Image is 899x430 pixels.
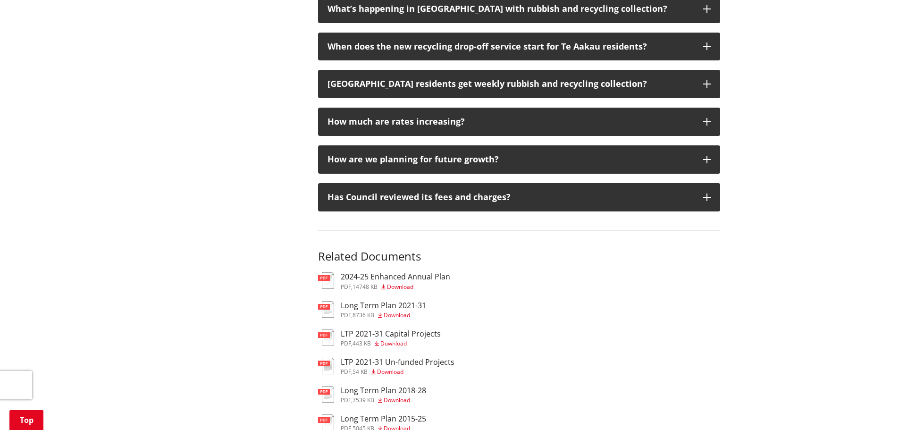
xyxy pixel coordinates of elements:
[353,396,374,404] span: 7539 KB
[353,368,368,376] span: 54 KB
[341,368,351,376] span: pdf
[318,33,720,61] button: When does the new recycling drop-off service start for Te Aakau residents?
[384,396,410,404] span: Download
[318,386,426,403] a: Long Term Plan 2018-28 pdf,7539 KB Download
[318,301,426,318] a: Long Term Plan 2021-31 pdf,8736 KB Download
[318,329,441,346] a: LTP 2021-31 Capital Projects pdf,443 KB Download
[341,329,441,338] h3: LTP 2021-31 Capital Projects
[341,311,351,319] span: pdf
[341,301,426,310] h3: Long Term Plan 2021-31
[341,312,426,318] div: ,
[341,284,450,290] div: ,
[341,358,454,367] h3: LTP 2021-31 Un-funded Projects
[328,4,694,14] div: What’s happening in [GEOGRAPHIC_DATA] with rubbish and recycling collection?
[318,358,454,375] a: LTP 2021-31 Un-funded Projects pdf,54 KB Download
[328,155,694,164] div: How are we planning for future growth?
[384,311,410,319] span: Download
[341,397,426,403] div: ,
[318,301,334,318] img: document-pdf.svg
[341,369,454,375] div: ,
[318,272,450,289] a: 2024-25 Enhanced Annual Plan pdf,14748 KB Download
[341,283,351,291] span: pdf
[341,386,426,395] h3: Long Term Plan 2018-28
[341,396,351,404] span: pdf
[328,79,694,89] div: [GEOGRAPHIC_DATA] residents get weekly rubbish and recycling collection?
[856,390,890,424] iframe: Messenger Launcher
[380,339,407,347] span: Download
[9,410,43,430] a: Top
[341,414,426,423] h3: Long Term Plan 2015-25
[387,283,413,291] span: Download
[341,272,450,281] h3: 2024-25 Enhanced Annual Plan
[341,339,351,347] span: pdf
[318,108,720,136] button: How much are rates increasing?
[318,145,720,174] button: How are we planning for future growth?
[318,250,720,263] h3: Related Documents
[377,368,403,376] span: Download
[318,183,720,211] button: Has Council reviewed its fees and charges?
[318,329,334,346] img: document-pdf.svg
[328,42,694,51] div: When does the new recycling drop-off service start for Te Aakau residents?
[328,117,694,126] div: How much are rates increasing?
[353,339,371,347] span: 443 KB
[318,386,334,403] img: document-pdf.svg
[353,283,378,291] span: 14748 KB
[341,341,441,346] div: ,
[318,358,334,374] img: document-pdf.svg
[353,311,374,319] span: 8736 KB
[328,193,694,202] div: Has Council reviewed its fees and charges?
[318,272,334,289] img: document-pdf.svg
[318,70,720,98] button: [GEOGRAPHIC_DATA] residents get weekly rubbish and recycling collection?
